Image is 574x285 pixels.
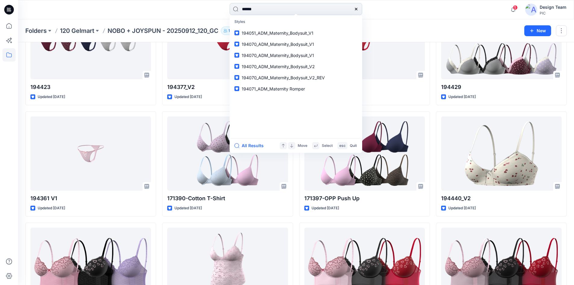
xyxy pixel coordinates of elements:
[350,143,357,149] p: Quit
[25,27,47,35] a: Folders
[524,25,551,36] button: New
[228,27,232,34] p: 10
[174,205,202,211] p: Updated [DATE]
[231,39,361,50] a: 194070_ADM_Maternity_Bodysuit_V1
[242,64,315,69] span: 194070_ADM_Maternity_Bodysuit_V2
[108,27,218,35] p: NOBO + JOYSPUN - 20250912_120_GC
[339,143,346,149] p: esc
[231,50,361,61] a: 194070_ADM_Maternity_Bodysuit_V1
[441,83,562,91] p: 194429
[322,143,333,149] p: Select
[242,53,314,58] span: 194070_ADM_Maternity_Bodysuit_V1
[60,27,94,35] a: 120 Gelmart
[38,94,65,100] p: Updated [DATE]
[167,116,288,191] a: 171390-Cotton T-Shirt
[441,116,562,191] a: 194440_V2
[242,86,305,91] span: 194071_ADM_Maternity Romper
[448,205,476,211] p: Updated [DATE]
[234,142,268,149] button: All Results
[441,194,562,203] p: 194440_V2
[242,42,314,47] span: 194070_ADM_Maternity_Bodysuit_V1
[231,27,361,39] a: 194051_ADM_Maternity_Bodysuit_V1
[231,16,361,27] p: Styles
[167,194,288,203] p: 171390-Cotton T-Shirt
[231,61,361,72] a: 194070_ADM_Maternity_Bodysuit_V2
[231,72,361,83] a: 194070_ADM_Maternity_Bodysuit_V2_REV
[231,83,361,94] a: 194071_ADM_Maternity Romper
[304,194,425,203] p: 171397-OPP Push Up
[540,4,566,11] div: Design Team
[540,11,566,15] div: PIC
[448,94,476,100] p: Updated [DATE]
[298,143,307,149] p: Move
[304,116,425,191] a: 171397-OPP Push Up
[242,75,325,80] span: 194070_ADM_Maternity_Bodysuit_V2_REV
[167,83,288,91] p: 194377_V2
[30,83,151,91] p: 194423
[525,4,537,16] img: avatar
[312,205,339,211] p: Updated [DATE]
[30,116,151,191] a: 194361 V1
[174,94,202,100] p: Updated [DATE]
[221,27,240,35] button: 10
[30,194,151,203] p: 194361 V1
[513,5,518,10] span: 5
[38,205,65,211] p: Updated [DATE]
[242,30,313,36] span: 194051_ADM_Maternity_Bodysuit_V1
[304,83,425,91] p: 194377_V1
